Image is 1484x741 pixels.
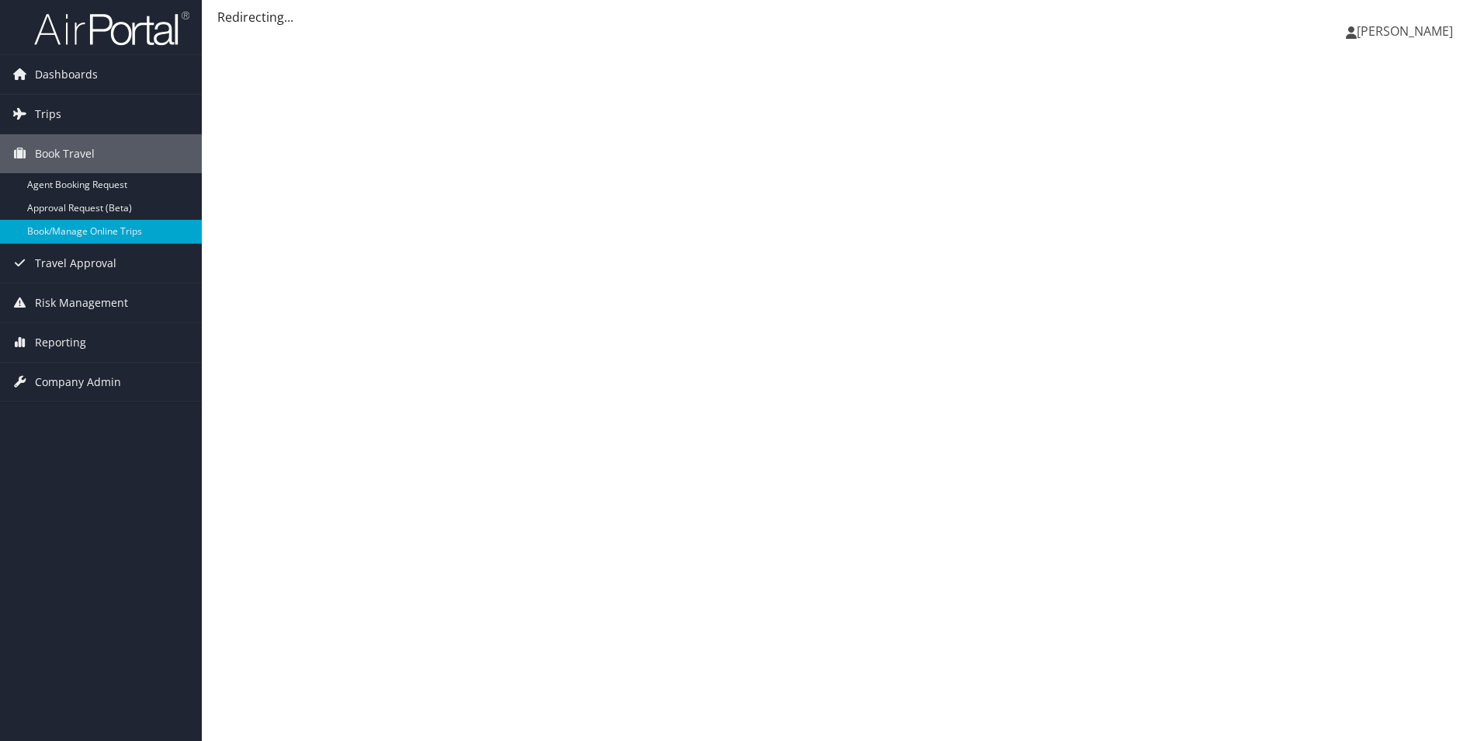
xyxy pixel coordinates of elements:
span: Risk Management [35,284,128,322]
span: Book Travel [35,134,95,173]
span: Reporting [35,323,86,362]
span: [PERSON_NAME] [1357,23,1453,40]
img: airportal-logo.png [34,10,189,47]
span: Dashboards [35,55,98,94]
div: Redirecting... [217,8,1468,26]
a: [PERSON_NAME] [1346,8,1468,54]
span: Travel Approval [35,244,116,283]
span: Trips [35,95,61,134]
span: Company Admin [35,363,121,402]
